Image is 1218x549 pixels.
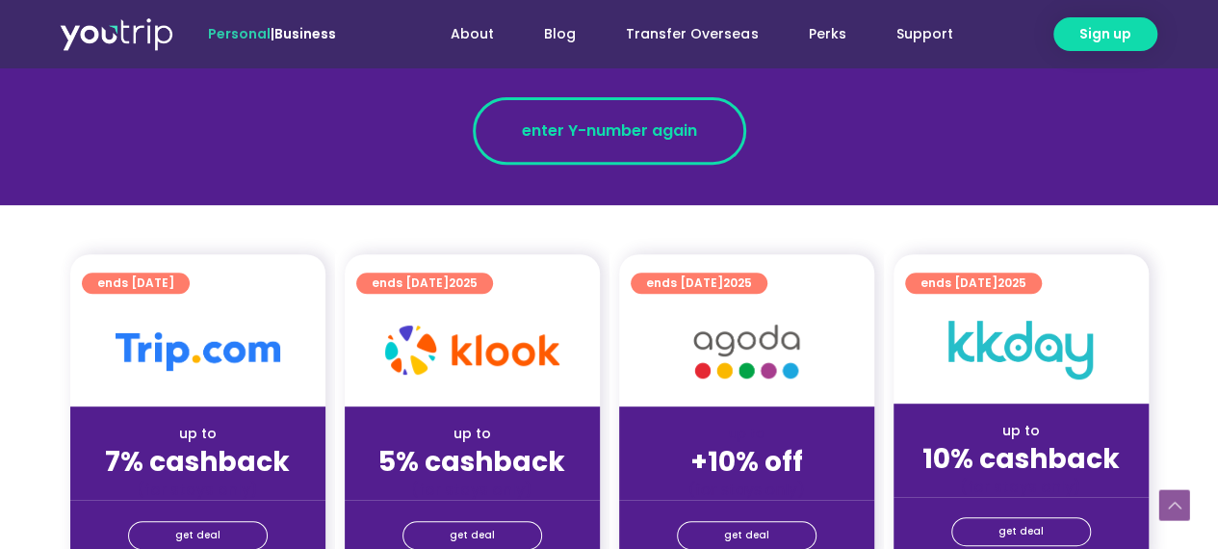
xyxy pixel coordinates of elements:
strong: 7% cashback [105,443,290,481]
span: 2025 [449,274,478,291]
span: ends [DATE] [646,273,752,294]
nav: Menu [388,16,977,52]
a: Blog [519,16,601,52]
div: (for stays only) [635,480,859,500]
div: up to [86,424,310,444]
div: (for stays only) [86,480,310,500]
div: (for stays only) [360,480,584,500]
span: | [208,24,336,43]
span: 2025 [723,274,752,291]
div: (for stays only) [909,477,1133,497]
a: Transfer Overseas [601,16,783,52]
strong: +10% off [690,443,803,481]
a: enter Y-number again [473,97,746,165]
span: enter Y-number again [522,119,697,143]
span: Sign up [1079,24,1131,44]
a: Perks [783,16,870,52]
span: get deal [998,518,1044,545]
span: up to [729,424,764,443]
span: Personal [208,24,271,43]
div: up to [360,424,584,444]
strong: 5% cashback [378,443,565,481]
a: Business [274,24,336,43]
span: ends [DATE] [920,273,1026,294]
a: ends [DATE]2025 [631,273,767,294]
div: up to [909,421,1133,441]
a: ends [DATE] [82,273,190,294]
a: Support [870,16,977,52]
span: ends [DATE] [97,273,174,294]
span: get deal [450,522,495,549]
a: Sign up [1053,17,1157,51]
span: ends [DATE] [372,273,478,294]
span: 2025 [998,274,1026,291]
strong: 10% cashback [922,440,1120,478]
a: ends [DATE]2025 [356,273,493,294]
span: get deal [175,522,220,549]
a: ends [DATE]2025 [905,273,1042,294]
a: get deal [951,517,1091,546]
span: get deal [724,522,769,549]
a: About [426,16,519,52]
